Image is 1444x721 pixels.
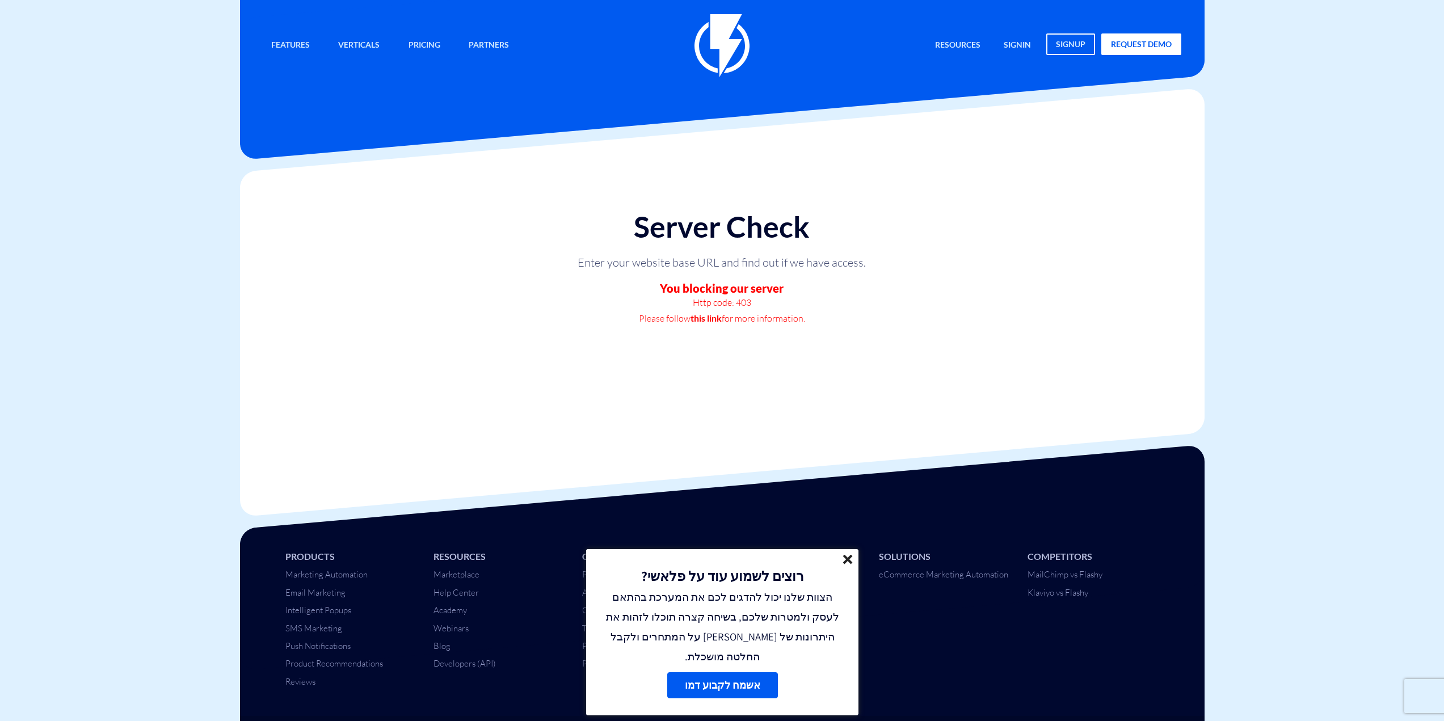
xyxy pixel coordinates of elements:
a: Academy [433,605,467,615]
a: this link [691,310,722,326]
a: signin [995,33,1039,58]
li: Competitors [1028,550,1159,563]
a: Help Center [433,587,479,598]
a: signup [1046,33,1095,55]
a: request demo [1101,33,1181,55]
h3: You blocking our server [460,282,984,294]
a: Marketing Automation [285,569,368,580]
p: Enter your website base URL and find out if we have access. [552,255,892,271]
a: Partners [460,33,517,58]
p: Please follow for more information. [552,310,892,326]
a: Developers (API) [433,658,496,669]
li: Resources [433,550,565,563]
a: Features [263,33,318,58]
li: Products [285,550,417,563]
a: MailChimp vs Flashy [1028,569,1102,580]
a: Reviews [285,676,315,687]
a: Blog [433,640,451,651]
a: Resources [927,33,989,58]
a: Webinars [433,623,469,634]
a: Klaviyo vs Flashy [1028,587,1088,598]
li: Solutions [879,550,1011,563]
a: SMS Marketing [285,623,342,634]
a: Product Recommendations [285,658,383,669]
a: Verticals [330,33,388,58]
a: eCommerce Marketing Automation [879,569,1008,580]
h1: Server Check [460,210,984,243]
a: Marketplace [433,569,479,580]
p: Http code: 403 [552,294,892,310]
a: Intelligent Popups [285,605,351,615]
a: Pricing [400,33,449,58]
a: Email Marketing [285,587,346,598]
a: Push Notifications [285,640,351,651]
